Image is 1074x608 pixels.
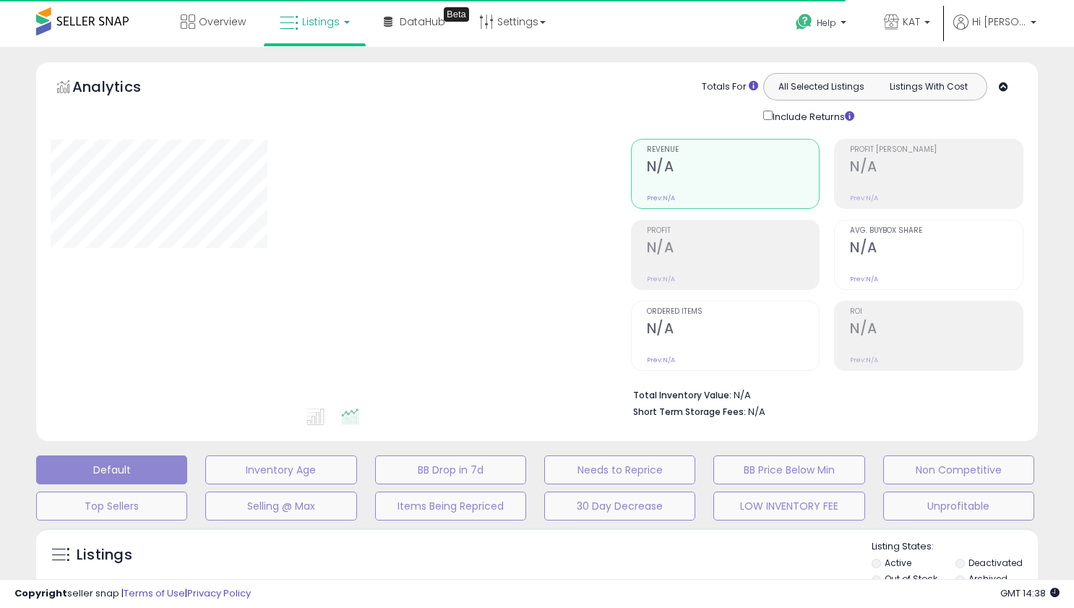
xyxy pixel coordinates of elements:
span: KAT [903,14,920,29]
small: Prev: N/A [647,275,675,283]
i: Get Help [795,13,813,31]
a: Hi [PERSON_NAME] [953,14,1036,47]
span: Profit [647,227,820,235]
small: Prev: N/A [850,356,878,364]
span: Profit [PERSON_NAME] [850,146,1023,154]
div: Tooltip anchor [444,7,469,22]
button: Items Being Repriced [375,492,526,521]
h2: N/A [647,320,820,340]
button: Listings With Cost [875,77,982,96]
span: Listings [302,14,340,29]
span: Help [817,17,836,29]
span: Ordered Items [647,308,820,316]
div: Totals For [702,80,758,94]
span: ROI [850,308,1023,316]
button: Unprofitable [883,492,1034,521]
button: BB Drop in 7d [375,455,526,484]
span: Hi [PERSON_NAME] [972,14,1026,29]
strong: Copyright [14,586,67,600]
span: DataHub [400,14,445,29]
small: Prev: N/A [850,275,878,283]
small: Prev: N/A [647,194,675,202]
h2: N/A [850,239,1023,259]
h5: Analytics [72,77,169,100]
li: N/A [633,385,1013,403]
h2: N/A [647,239,820,259]
h2: N/A [850,320,1023,340]
button: Selling @ Max [205,492,356,521]
small: Prev: N/A [647,356,675,364]
b: Total Inventory Value: [633,389,731,401]
h2: N/A [647,158,820,178]
button: 30 Day Decrease [544,492,695,521]
span: N/A [748,405,765,419]
span: Overview [199,14,246,29]
button: LOW INVENTORY FEE [713,492,864,521]
button: All Selected Listings [768,77,875,96]
button: Top Sellers [36,492,187,521]
a: Help [784,2,861,47]
button: Non Competitive [883,455,1034,484]
button: BB Price Below Min [713,455,864,484]
button: Default [36,455,187,484]
b: Short Term Storage Fees: [633,406,746,418]
div: Include Returns [752,108,872,124]
div: seller snap | | [14,587,251,601]
small: Prev: N/A [850,194,878,202]
button: Inventory Age [205,455,356,484]
h2: N/A [850,158,1023,178]
span: Revenue [647,146,820,154]
span: Avg. Buybox Share [850,227,1023,235]
button: Needs to Reprice [544,455,695,484]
